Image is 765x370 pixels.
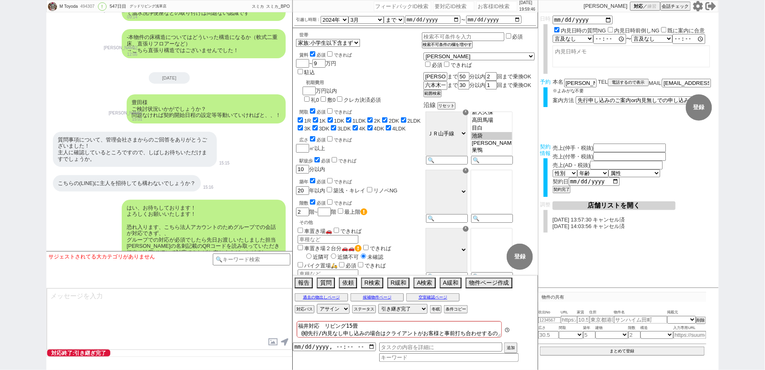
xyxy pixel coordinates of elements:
[374,1,431,11] input: フィードバックID検索
[577,316,590,324] input: 10.5
[352,305,376,313] button: ステータス
[362,245,391,251] label: できれば
[295,293,348,301] button: 過去の物出しページ
[463,226,469,232] div: ☓
[553,34,717,44] div: 〜
[296,16,321,23] label: 引越し時期：
[561,27,606,34] label: 内見日時の質問NG
[98,2,107,11] div: !
[303,76,381,104] div: 万円以内
[359,254,383,260] label: 未確認
[361,278,383,288] button: R検索
[316,137,326,142] span: 必須
[298,245,303,250] input: 車置き場２台分🚗🚗
[696,317,706,324] button: 削除
[373,187,398,194] label: リノベNG
[219,160,230,167] p: 15:15
[628,325,641,331] span: 階数
[299,177,422,185] div: 築年
[471,109,512,116] option: 新大久保
[392,126,406,132] label: 4LDK
[423,81,535,90] div: まで 分以内
[319,126,329,132] label: 3DK
[512,34,523,40] label: 必須
[471,124,512,132] option: 目白
[326,179,352,184] label: できれば
[316,110,326,114] span: 必須
[361,254,366,259] input: 未確認
[48,2,57,11] img: 0hWf7mkIhYCEkaFCCI_Od2NmpECyM5ZVFbMyZPKCccVHpwd08eZHoQL31HUnAndB9KNHZPLSpEXn4WB38vBEL0fR0kVn4jIEk...
[553,177,717,186] div: 契約日
[316,53,326,57] span: 必須
[296,228,332,234] label: 車置き場🚗
[615,27,660,34] label: 内見日時前倒しNG
[497,73,531,80] span: 回まで乗換OK
[577,309,590,316] span: 家賃
[316,179,326,184] span: 必須
[437,102,455,110] button: リセット
[316,201,326,206] span: 必須
[540,144,551,156] span: 契約情報
[379,353,519,362] input: キーワード
[334,118,344,124] label: 1DK
[317,278,335,288] button: 質問
[321,158,330,163] span: 必須
[319,118,326,124] label: 1K
[444,62,449,67] input: できれば
[58,3,78,10] div: M Toyoda
[109,110,142,116] p: [PERSON_NAME]
[104,51,137,58] p: 12:05
[553,79,563,87] span: 本名
[53,175,201,192] div: こちらの(LINE)に主人を招待しても構わないでしょうか？
[306,254,312,259] input: 近隣可
[296,207,422,216] div: 階~ 階
[299,135,422,143] div: 広さ
[553,201,676,210] button: 店舗リストを開く
[433,1,474,11] input: 要対応ID検索
[296,177,422,195] div: 年以内
[442,62,472,68] label: できれば
[327,51,332,57] input: できれば
[598,79,608,85] span: TEL
[422,41,473,48] button: 検索不可条件の欄を増やす
[471,214,513,223] input: 🔍
[540,79,551,85] span: 予約
[363,245,369,250] input: できれば
[497,82,531,88] span: 回まで乗換OK
[584,3,628,9] p: [PERSON_NAME]
[299,156,422,164] div: 駅徒歩
[540,16,551,22] span: 日時
[667,309,678,316] span: 掲載元
[471,154,512,162] option: 駒込
[122,29,286,58] div: -本物件の床構造についてはどういった構造になるか（軟式二重床、直張りフロアーなど） →こちら直張り構造ではございませんでした！
[387,278,410,288] button: R緩和
[538,309,561,316] span: 吹出No
[628,331,641,339] input: 2
[356,263,386,269] label: できれば
[346,263,356,269] span: 必須
[553,223,717,230] p: [DATE] 14:03:56 キャンセル済
[266,4,290,9] span: スミカ_BPO
[471,116,512,124] option: 高田馬場
[507,244,533,270] button: 登録
[614,309,667,316] span: 物件名
[329,254,359,260] label: 近隣不可
[553,88,584,93] span: ※よみがな不要
[540,347,705,356] button: まとめて登録
[130,3,166,10] div: グッドリビング浅草店
[298,235,358,244] input: 車種など
[351,293,404,301] button: 候補物件ページ
[426,156,468,164] input: 🔍
[304,254,329,260] label: 近隣可
[614,316,667,324] input: サンハイム田町
[538,325,559,331] span: 広さ
[296,135,422,153] div: ㎡以上
[389,118,399,124] label: 2DK
[538,331,559,339] input: 30.5
[327,199,332,205] input: できれば
[553,97,574,103] span: 案内方法
[296,245,362,251] label: 車置き場２台分🚗🚗
[559,325,583,331] span: 間取
[423,90,442,97] button: 範囲検索
[519,6,535,13] p: 19:59:46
